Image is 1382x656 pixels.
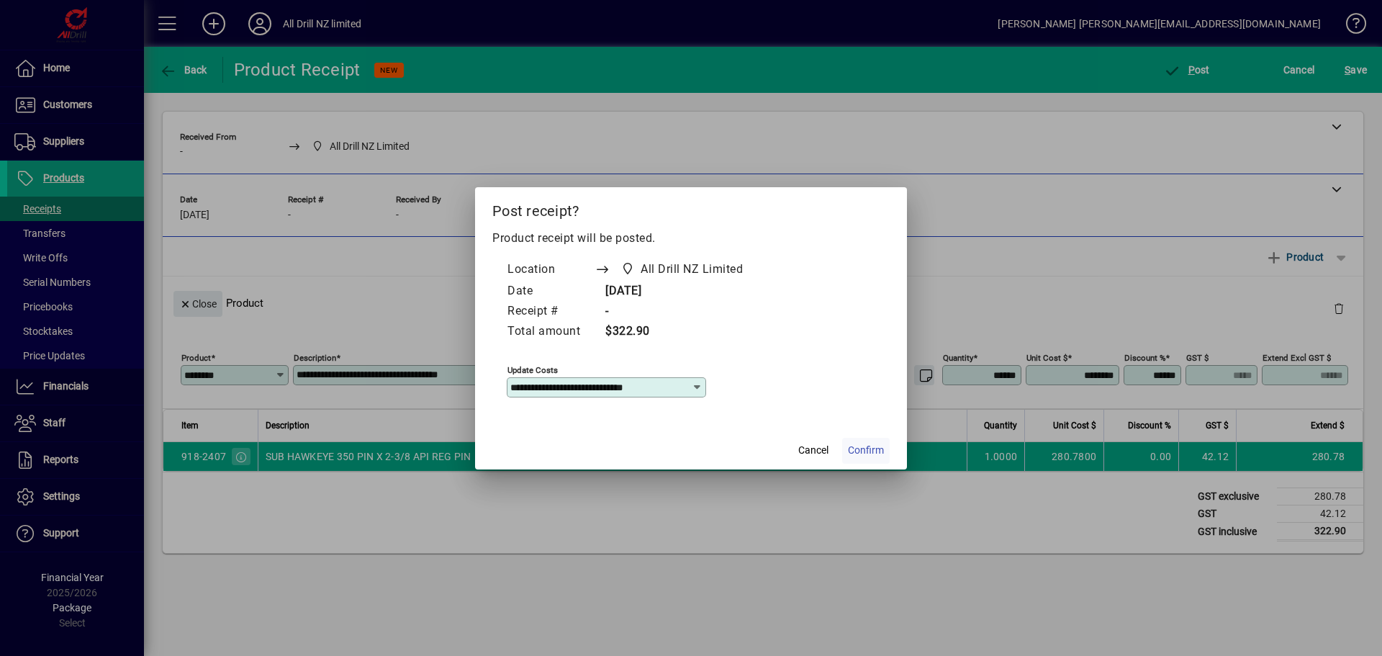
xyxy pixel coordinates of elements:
td: Date [507,282,595,302]
button: Cancel [790,438,836,464]
td: $322.90 [595,322,770,342]
td: Location [507,259,595,282]
mat-label: Update costs [507,364,558,374]
span: All Drill NZ Limited [617,259,749,279]
span: All Drill NZ Limited [641,261,743,278]
span: Cancel [798,443,828,458]
td: Total amount [507,322,595,342]
td: - [595,302,770,322]
button: Confirm [842,438,890,464]
td: [DATE] [595,282,770,302]
td: Receipt # [507,302,595,322]
p: Product receipt will be posted. [492,230,890,247]
span: Confirm [848,443,884,458]
h2: Post receipt? [475,187,907,229]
